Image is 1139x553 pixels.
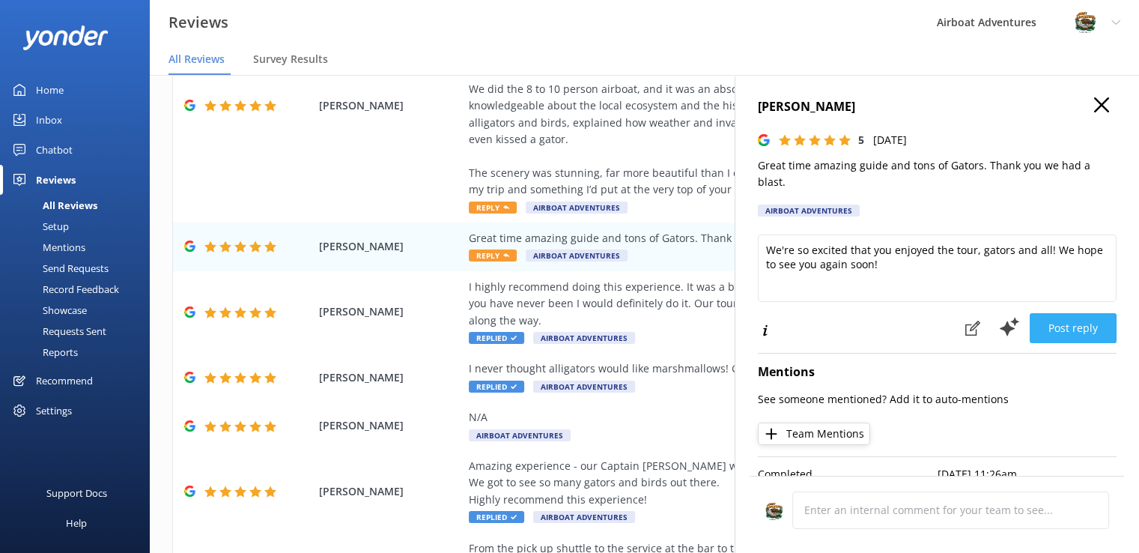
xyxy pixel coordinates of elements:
div: Great time amazing guide and tons of Gators. Thank you we had a blast. [469,230,1015,247]
span: Replied [469,381,524,393]
a: All Reviews [9,195,150,216]
span: 5 [858,133,864,147]
button: Close [1094,97,1109,114]
span: Airboat Adventures [533,332,635,344]
div: Record Feedback [9,279,119,300]
img: yonder-white-logo.png [22,25,109,50]
div: I never thought alligators would like marshmallows! Great ride and tour of the swamp. [469,360,1015,377]
span: Airboat Adventures [469,429,571,441]
div: Airboat Adventures [758,205,860,217]
span: Airboat Adventures [526,250,628,262]
div: Requests Sent [9,321,106,342]
p: [DATE] 11:26am [938,466,1117,483]
span: Airboat Adventures [533,511,635,523]
span: Survey Results [253,52,328,67]
button: Post reply [1030,313,1117,343]
span: Reply [469,250,517,262]
div: Inbox [36,105,62,135]
h4: Mentions [758,363,1117,382]
a: Send Requests [9,258,150,279]
p: Great time amazing guide and tons of Gators. Thank you we had a blast. [758,157,1117,191]
p: See someone mentioned? Add it to auto-mentions [758,391,1117,408]
div: Support Docs [46,478,107,508]
div: Home [36,75,64,105]
a: Setup [9,216,150,237]
div: Mentions [9,237,85,258]
span: [PERSON_NAME] [319,303,461,320]
a: Requests Sent [9,321,150,342]
textarea: We're so excited that you enjoyed the tour, gators and all! We hope to see you again soon! [758,235,1117,302]
h4: [PERSON_NAME] [758,97,1117,117]
button: Team Mentions [758,423,870,445]
div: N/A [469,409,1015,426]
a: Reports [9,342,150,363]
a: Mentions [9,237,150,258]
a: Record Feedback [9,279,150,300]
div: Send Requests [9,258,109,279]
span: All Reviews [168,52,225,67]
div: Setup [9,216,69,237]
span: Replied [469,332,524,344]
div: I highly recommend doing this experience. It was a blast getting to see the alligator and even a ... [469,279,1015,329]
img: 271-1670286363.jpg [1074,11,1096,34]
span: [PERSON_NAME] [319,369,461,386]
div: Chatbot [36,135,73,165]
img: 271-1670286363.jpg [765,502,783,521]
span: [PERSON_NAME] [319,97,461,114]
div: Amazing experience - our Captain [PERSON_NAME] was brilliant and really passionate! We got to see... [469,458,1015,508]
div: Settings [36,396,72,426]
span: Replied [469,511,524,523]
div: Reviews [36,165,76,195]
span: [PERSON_NAME] [319,417,461,434]
span: [PERSON_NAME] [319,238,461,255]
span: Reply [469,202,517,214]
p: [DATE] [873,132,907,148]
span: Airboat Adventures [526,202,628,214]
span: Airboat Adventures [533,381,635,393]
h3: Reviews [168,10,228,34]
div: Help [66,508,87,538]
div: Showcase [9,300,87,321]
span: [PERSON_NAME] [319,483,461,500]
div: Recommend [36,366,93,396]
a: Showcase [9,300,150,321]
div: All Reviews [9,195,97,216]
div: Reports [9,342,78,363]
p: Completed [758,466,938,483]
